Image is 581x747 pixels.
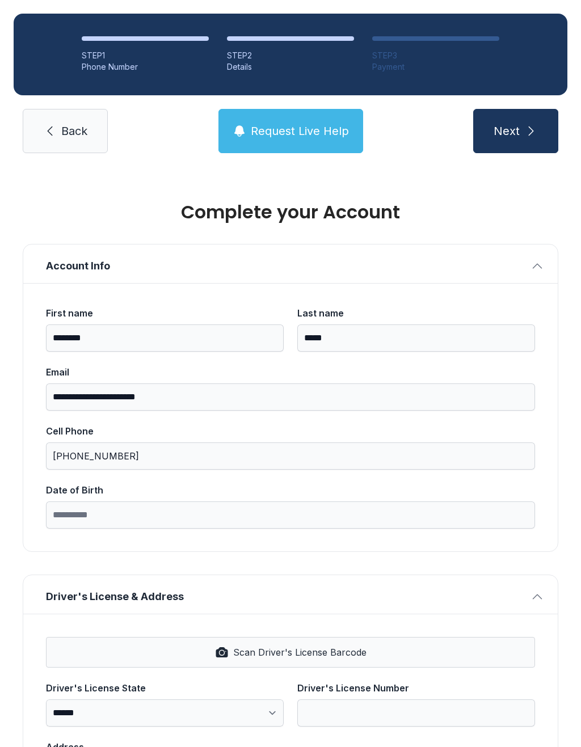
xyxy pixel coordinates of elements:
div: Payment [372,61,499,73]
div: Cell Phone [46,424,535,438]
input: Last name [297,324,535,352]
input: Cell Phone [46,442,535,470]
div: STEP 3 [372,50,499,61]
span: Back [61,123,87,139]
button: Account Info [23,244,558,283]
div: Driver's License State [46,681,284,695]
input: Driver's License Number [297,699,535,727]
span: Request Live Help [251,123,349,139]
div: Phone Number [82,61,209,73]
div: Date of Birth [46,483,535,497]
button: Driver's License & Address [23,575,558,614]
div: Last name [297,306,535,320]
select: Driver's License State [46,699,284,727]
h1: Complete your Account [23,203,558,221]
span: Driver's License & Address [46,589,526,605]
span: Account Info [46,258,526,274]
div: STEP 2 [227,50,354,61]
div: Details [227,61,354,73]
div: Email [46,365,535,379]
input: Date of Birth [46,501,535,529]
span: Scan Driver's License Barcode [233,645,367,659]
div: Driver's License Number [297,681,535,695]
div: First name [46,306,284,320]
span: Next [494,123,520,139]
div: STEP 1 [82,50,209,61]
input: Email [46,383,535,411]
input: First name [46,324,284,352]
